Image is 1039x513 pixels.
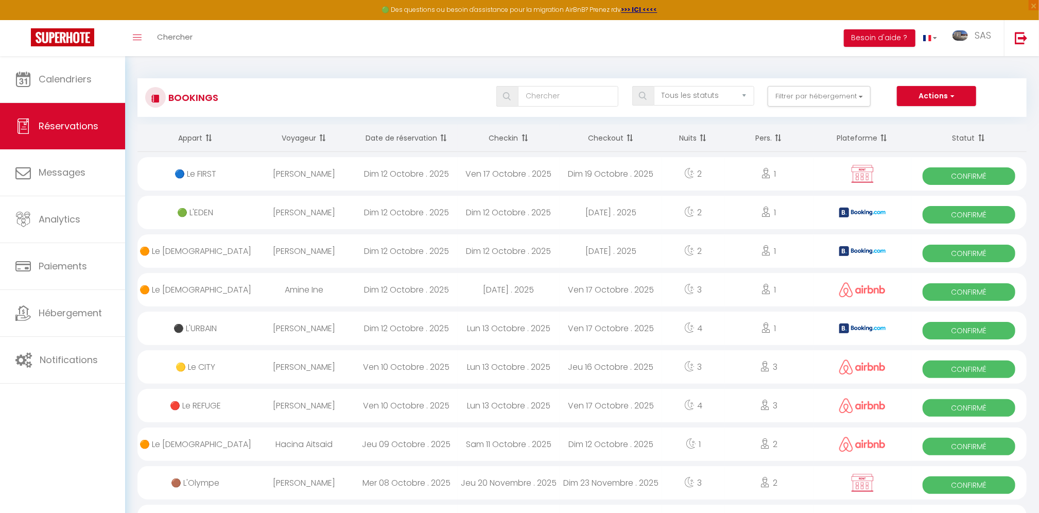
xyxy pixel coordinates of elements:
a: Chercher [149,20,200,56]
th: Sort by checkout [560,125,662,152]
span: Chercher [157,31,193,42]
span: Analytics [39,213,80,226]
img: logout [1015,31,1028,44]
img: Super Booking [31,28,94,46]
img: ... [953,30,968,41]
th: Sort by channel [813,125,911,152]
span: SAS [975,29,991,42]
span: Messages [39,166,85,179]
th: Sort by nights [662,125,724,152]
th: Sort by checkin [458,125,560,152]
input: Chercher [518,86,618,107]
th: Sort by booking date [355,125,458,152]
span: Réservations [39,119,98,132]
button: Besoin d'aide ? [844,29,915,47]
button: Actions [897,86,976,107]
th: Sort by status [911,125,1027,152]
th: Sort by people [724,125,813,152]
a: ... SAS [945,20,1004,56]
span: Paiements [39,260,87,272]
th: Sort by rentals [137,125,253,152]
span: Calendriers [39,73,92,85]
a: >>> ICI <<<< [621,5,657,14]
span: Notifications [40,353,98,366]
span: Hébergement [39,306,102,319]
button: Filtrer par hébergement [768,86,871,107]
h3: Bookings [166,86,218,109]
th: Sort by guest [253,125,356,152]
